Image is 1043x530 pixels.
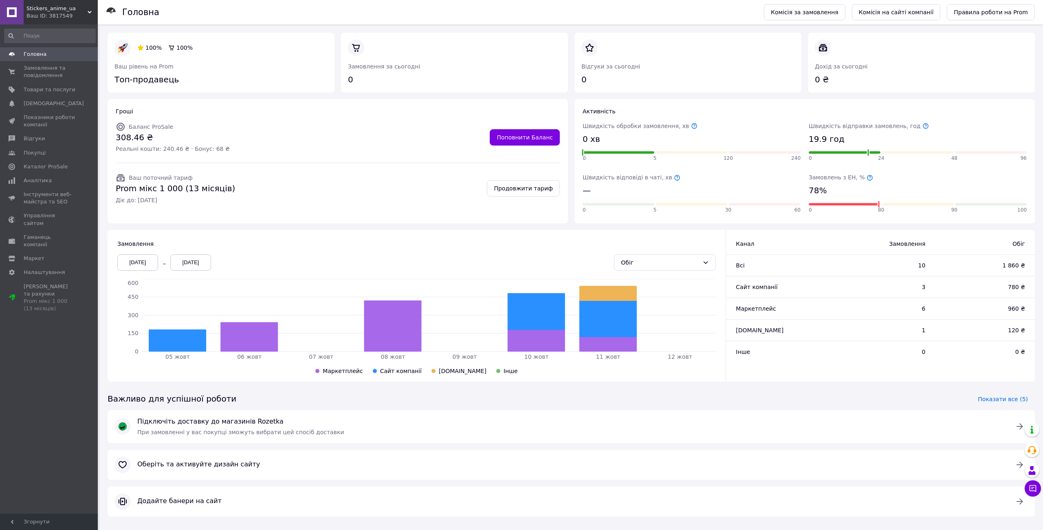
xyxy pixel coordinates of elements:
[137,429,344,435] span: При замовленні у вас покупці зможуть вибрати цей спосіб доставки
[237,353,262,360] tspan: 06 жовт
[170,254,211,271] div: [DATE]
[128,312,139,318] tspan: 300
[878,207,884,214] span: 80
[24,191,75,205] span: Інструменти веб-майстра та SEO
[26,12,98,20] div: Ваш ID: 3817549
[137,460,1005,469] span: Оберіть та активуйте дизайн сайту
[176,44,193,51] span: 100%
[145,44,162,51] span: 100%
[116,132,230,144] span: 308.46 ₴
[809,185,827,197] span: 78%
[839,261,926,269] span: 10
[654,207,657,214] span: 5
[380,368,422,374] span: Сайт компанії
[24,177,52,184] span: Аналітика
[108,410,1035,443] a: Підключіть доставку до магазинів RozetkaПри замовленні у вас покупці зможуть вибрати цей спосіб д...
[165,353,190,360] tspan: 05 жовт
[736,327,783,333] span: [DOMAIN_NAME]
[809,207,812,214] span: 0
[24,269,65,276] span: Налаштування
[24,283,75,313] span: [PERSON_NAME] та рахунки
[791,155,801,162] span: 240
[1021,155,1027,162] span: 96
[596,353,621,360] tspan: 11 жовт
[839,305,926,313] span: 6
[381,353,405,360] tspan: 08 жовт
[487,180,560,197] a: Продовжити тариф
[1017,207,1027,214] span: 100
[108,486,1035,517] a: Додайте банери на сайт
[26,5,88,12] span: Stickers_anime_ua
[116,145,230,153] span: Реальні кошти: 240.46 ₴ · Бонус: 68 ₴
[135,348,139,355] tspan: 0
[24,298,75,312] div: Prom мікс 1 000 (13 місяців)
[951,155,957,162] span: 48
[654,155,657,162] span: 5
[978,395,1028,403] span: Показати все (5)
[583,123,698,129] span: Швидкість обробки замовлення, хв
[116,183,235,194] span: Prom мікс 1 000 (13 місяців)
[583,207,586,214] span: 0
[724,155,733,162] span: 120
[24,114,75,128] span: Показники роботи компанії
[736,241,754,247] span: Канал
[116,108,133,115] span: Гроші
[947,4,1035,20] a: Правила роботи на Prom
[122,7,159,17] h1: Головна
[24,212,75,227] span: Управління сайтом
[128,294,139,300] tspan: 450
[736,262,744,269] span: Всi
[668,353,692,360] tspan: 12 жовт
[108,393,236,405] span: Важливо для успішної роботи
[809,133,844,145] span: 19.9 год
[24,255,44,262] span: Маркет
[725,207,731,214] span: 30
[116,196,235,204] span: Діє до: [DATE]
[942,348,1025,356] span: 0 ₴
[24,64,75,79] span: Замовлення та повідомлення
[4,29,96,43] input: Пошук
[583,174,680,181] span: Швидкість відповіді в чаті, хв
[852,4,941,20] a: Комісія на сайті компанії
[129,174,193,181] span: Ваш поточний тариф
[839,240,926,248] span: Замовлення
[583,155,586,162] span: 0
[583,185,591,197] span: —
[129,124,173,130] span: Баланс ProSale
[942,305,1025,313] span: 960 ₴
[24,163,68,170] span: Каталог ProSale
[736,349,750,355] span: Інше
[878,155,884,162] span: 24
[524,353,549,360] tspan: 10 жовт
[24,86,75,93] span: Товари та послуги
[621,258,699,267] div: Обіг
[809,174,873,181] span: Замовлень з ЕН, %
[951,207,957,214] span: 90
[736,284,777,290] span: Сайт компанії
[128,330,139,336] tspan: 150
[583,108,616,115] span: Активність
[128,280,139,286] tspan: 600
[490,129,560,146] a: Поповнити Баланс
[942,326,1025,334] span: 120 ₴
[439,368,486,374] span: [DOMAIN_NAME]
[736,305,776,312] span: Маркетплейс
[137,417,1005,426] span: Підключіть доставку до магазинів Rozetka
[108,450,1035,480] a: Оберіть та активуйте дизайн сайту
[942,261,1025,269] span: 1 860 ₴
[839,326,926,334] span: 1
[942,283,1025,291] span: 780 ₴
[1025,480,1041,497] button: Чат з покупцем
[764,4,845,20] a: Комісія за замовлення
[504,368,518,374] span: Інше
[24,100,84,107] span: [DEMOGRAPHIC_DATA]
[117,241,154,247] span: Замовлення
[794,207,801,214] span: 60
[809,123,929,129] span: Швидкість відправки замовлень, год
[942,240,1025,248] span: Обіг
[809,155,812,162] span: 0
[309,353,333,360] tspan: 07 жовт
[323,368,363,374] span: Маркетплейс
[24,135,45,142] span: Відгуки
[24,234,75,248] span: Гаманець компанії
